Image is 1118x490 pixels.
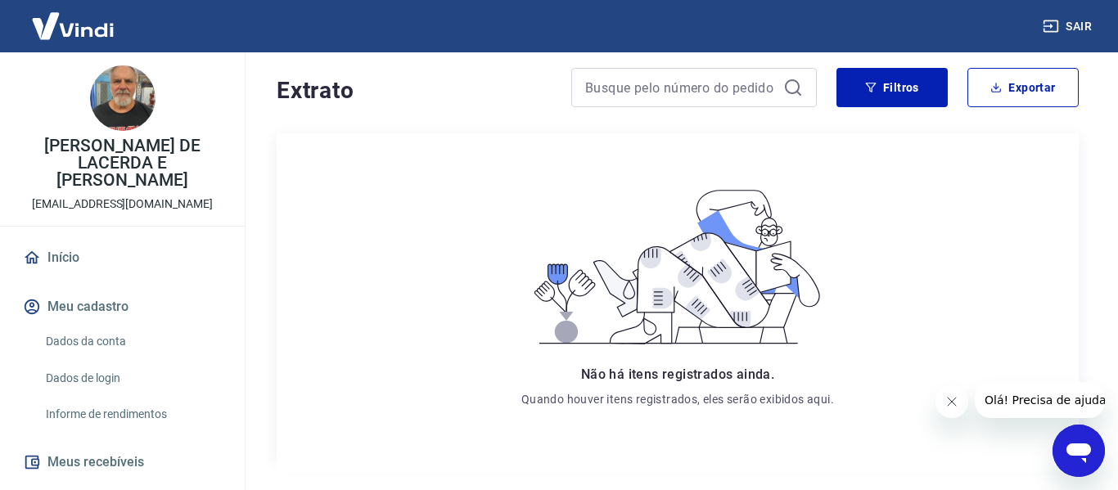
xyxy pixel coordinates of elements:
button: Meu cadastro [20,289,225,325]
p: Quando houver itens registrados, eles serão exibidos aqui. [521,391,834,407]
h4: Extrato [277,74,552,107]
button: Exportar [967,68,1079,107]
img: 717485b8-6bf5-4b39-91a5-0383dda82f12.jpeg [90,65,156,131]
iframe: Botão para abrir a janela de mensagens [1053,425,1105,477]
button: Meus recebíveis [20,444,225,480]
button: Sair [1039,11,1098,42]
a: Dados de login [39,362,225,395]
a: Dados da conta [39,325,225,358]
span: Olá! Precisa de ajuda? [10,11,137,25]
span: Não há itens registrados ainda. [581,366,774,382]
p: [EMAIL_ADDRESS][DOMAIN_NAME] [32,196,213,213]
input: Busque pelo número do pedido [585,75,777,100]
iframe: Mensagem da empresa [975,382,1105,418]
img: Vindi [20,1,126,51]
iframe: Fechar mensagem [935,385,968,418]
a: Informe de rendimentos [39,398,225,431]
button: Filtros [836,68,948,107]
a: Início [20,240,225,276]
p: [PERSON_NAME] DE LACERDA E [PERSON_NAME] [13,137,232,189]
